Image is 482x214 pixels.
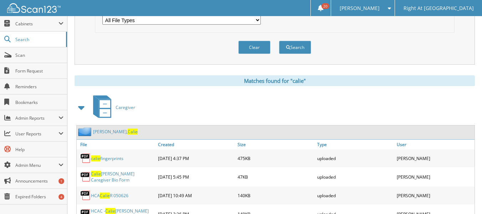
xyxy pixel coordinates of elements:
[100,193,110,199] span: Calie
[236,188,315,203] div: 140KB
[15,68,64,74] span: Form Request
[238,41,270,54] button: Clear
[315,169,395,185] div: uploaded
[236,169,315,185] div: 47KB
[321,3,329,9] span: 20
[156,140,236,149] a: Created
[15,162,59,168] span: Admin Menu
[395,151,475,165] div: [PERSON_NAME]
[395,188,475,203] div: [PERSON_NAME]
[15,36,62,43] span: Search
[236,151,315,165] div: 475KB
[59,194,64,200] div: 4
[75,75,475,86] div: Matches found for "calie"
[91,171,101,177] span: Calie
[7,3,61,13] img: scan123-logo-white.svg
[15,52,64,58] span: Scan
[15,178,64,184] span: Announcements
[59,178,64,184] div: 1
[15,146,64,153] span: Help
[91,171,154,183] a: Calie[PERSON_NAME] Caregiver Bio Form
[128,129,138,135] span: Calie
[340,6,380,10] span: [PERSON_NAME]
[315,151,395,165] div: uploaded
[80,190,91,201] img: PDF.png
[15,21,59,27] span: Cabinets
[105,208,115,214] span: Calie
[395,169,475,185] div: [PERSON_NAME]
[236,140,315,149] a: Size
[78,127,93,136] img: folder2.png
[15,115,59,121] span: Admin Reports
[77,140,156,149] a: File
[91,155,100,161] span: calie
[93,129,138,135] a: [PERSON_NAME],Calie
[89,93,135,121] a: Caregiver
[15,99,64,105] span: Bookmarks
[15,131,59,137] span: User Reports
[15,194,64,200] span: Expired Folders
[279,41,311,54] button: Search
[91,193,128,199] a: HCACalieR 050626
[156,151,236,165] div: [DATE] 4:37 PM
[156,188,236,203] div: [DATE] 10:49 AM
[315,140,395,149] a: Type
[15,84,64,90] span: Reminders
[80,171,91,182] img: PDF.png
[116,104,135,110] span: Caregiver
[91,155,123,161] a: caliefingerprints
[80,153,91,164] img: PDF.png
[446,180,482,214] iframe: Chat Widget
[315,188,395,203] div: uploaded
[156,169,236,185] div: [DATE] 5:45 PM
[395,140,475,149] a: User
[404,6,474,10] span: Right At [GEOGRAPHIC_DATA]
